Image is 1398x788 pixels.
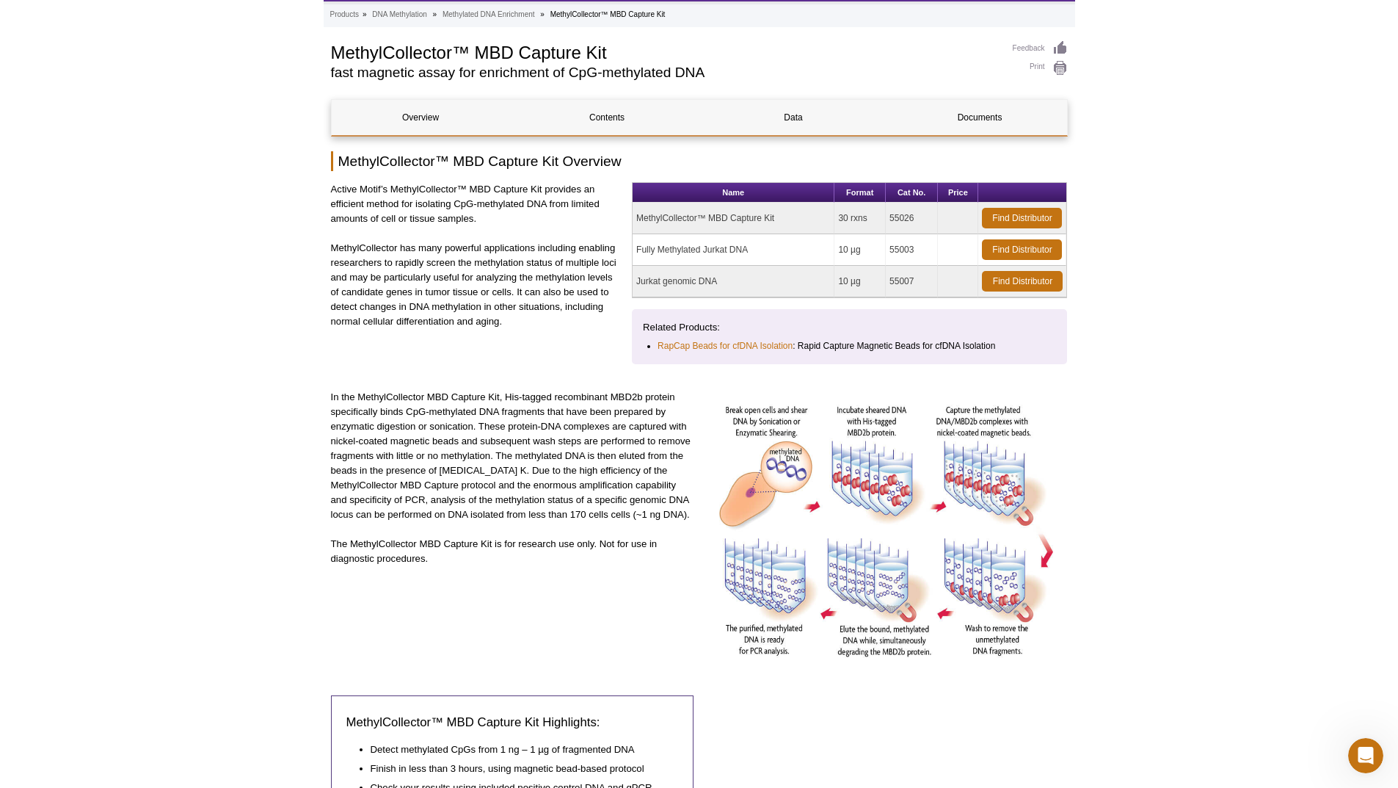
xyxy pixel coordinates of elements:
h3: MethylCollector™ MBD Capture Kit Highlights: [346,714,679,731]
a: DNA Methylation [372,8,426,21]
li: Detect methylated CpGs from 1 ng – 1 µg of fragmented DNA [371,742,664,757]
a: Overview [332,100,510,135]
td: Fully Methylated Jurkat DNA [633,234,834,266]
a: Find Distributor [982,239,1062,260]
a: RapCap Beads for cfDNA Isolation [658,339,793,353]
a: Feedback [1013,40,1068,57]
p: Active Motif’s MethylCollector™ MBD Capture Kit provides an efficient method for isolating CpG-me... [331,182,622,226]
iframe: Intercom live chat [1348,738,1383,773]
li: » [540,10,545,18]
td: 55007 [886,266,938,297]
th: Format [834,183,886,203]
p: Related Products: [643,320,1056,335]
td: 10 µg [834,266,886,297]
a: Find Distributor [982,271,1063,292]
h2: MethylCollector™ MBD Capture Kit Overview [331,151,1068,171]
th: Cat No. [886,183,938,203]
li: » [433,10,437,18]
th: Price [938,183,978,203]
p: The MethylCollector MBD Capture Kit is for research use only. Not for use in diagnostic procedures. [331,537,694,566]
li: MethylCollector™ MBD Capture Kit [550,10,666,18]
li: : Rapid Capture Magnetic Beads for cfDNA Isolation [658,339,1043,353]
a: Contents [518,100,696,135]
a: Data [705,100,883,135]
td: 55003 [886,234,938,266]
a: Products [330,8,359,21]
td: 10 µg [834,234,886,266]
p: MethylCollector has many powerful applications including enabling researchers to rapidly screen t... [331,241,622,329]
img: MethylCollector MBD Capture Kit [705,390,1068,673]
a: Documents [891,100,1069,135]
th: Name [633,183,834,203]
td: 55026 [886,203,938,234]
a: Methylated DNA Enrichment [443,8,535,21]
a: Print [1013,60,1068,76]
li: » [363,10,367,18]
td: Jurkat genomic DNA [633,266,834,297]
h2: fast magnetic assay for enrichment of CpG-methylated DNA [331,66,998,79]
h1: MethylCollector™ MBD Capture Kit [331,40,998,62]
a: Find Distributor [982,208,1062,228]
p: In the MethylCollector MBD Capture Kit, His-tagged recombinant MBD2b protein specifically binds C... [331,390,694,522]
td: MethylCollector™ MBD Capture Kit [633,203,834,234]
td: 30 rxns [834,203,886,234]
li: Finish in less than 3 hours, using magnetic bead-based protocol [371,762,664,776]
